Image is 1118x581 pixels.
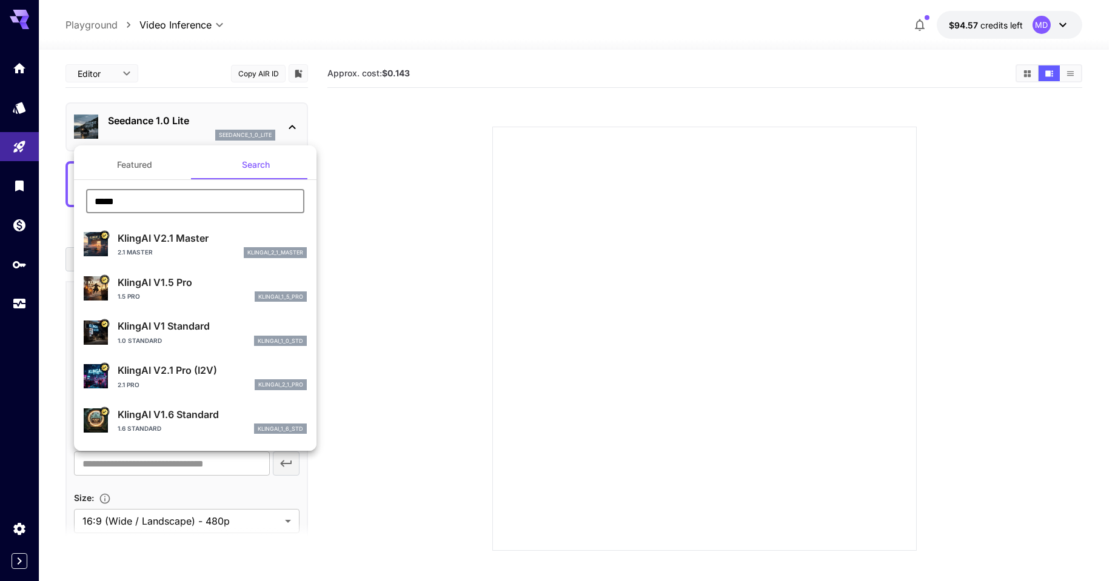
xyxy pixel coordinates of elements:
[99,274,109,284] button: Certified Model – Vetted for best performance and includes a commercial license.
[118,407,307,422] p: KlingAI V1.6 Standard
[195,150,316,179] button: Search
[118,336,162,345] p: 1.0 Standard
[258,293,303,301] p: klingai_1_5_pro
[84,226,307,263] div: Certified Model – Vetted for best performance and includes a commercial license.KlingAI V2.1 Mast...
[247,248,303,257] p: klingai_2_1_master
[118,292,140,301] p: 1.5 Pro
[84,358,307,395] div: Certified Model – Vetted for best performance and includes a commercial license.KlingAI V2.1 Pro ...
[118,363,307,377] p: KlingAI V2.1 Pro (I2V)
[84,314,307,351] div: Certified Model – Vetted for best performance and includes a commercial license.KlingAI V1 Standa...
[99,363,109,373] button: Certified Model – Vetted for best performance and includes a commercial license.
[258,380,303,389] p: klingai_2_1_pro
[118,275,307,290] p: KlingAI V1.5 Pro
[99,319,109,328] button: Certified Model – Vetted for best performance and includes a commercial license.
[74,150,195,179] button: Featured
[258,425,303,433] p: klingai_1_6_std
[99,407,109,416] button: Certified Model – Vetted for best performance and includes a commercial license.
[84,402,307,439] div: Certified Model – Vetted for best performance and includes a commercial license.KlingAI V1.6 Stan...
[99,231,109,241] button: Certified Model – Vetted for best performance and includes a commercial license.
[258,337,303,345] p: klingai_1_0_std
[84,270,307,307] div: Certified Model – Vetted for best performance and includes a commercial license.KlingAI V1.5 Pro1...
[118,231,307,245] p: KlingAI V2.1 Master
[118,424,161,433] p: 1.6 Standard
[118,319,307,333] p: KlingAI V1 Standard
[118,248,153,257] p: 2.1 Master
[118,380,139,390] p: 2.1 Pro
